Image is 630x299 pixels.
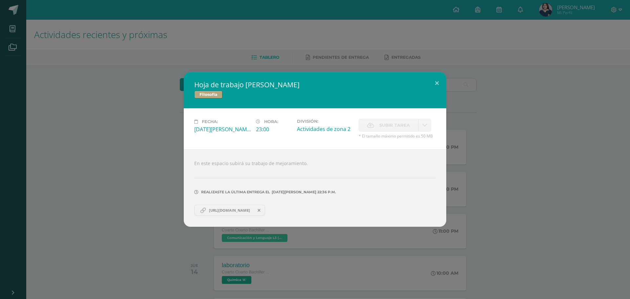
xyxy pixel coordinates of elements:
div: 23:00 [256,126,292,133]
a: [URL][DOMAIN_NAME] [194,205,265,216]
span: Realizaste la última entrega el [201,190,270,194]
button: Close (Esc) [428,72,446,95]
span: Fecha: [202,119,218,124]
span: Subir tarea [379,119,410,131]
div: Actividades de zona 2 [297,125,353,133]
span: Hora: [264,119,278,124]
span: Filosofía [194,91,222,98]
h2: Hoja de trabajo [PERSON_NAME] [194,80,436,89]
div: En este espacio subirá su trabajo de mejoramiento. [184,149,446,227]
span: Remover entrega [254,207,265,214]
label: División: [297,119,353,124]
span: * El tamaño máximo permitido es 50 MB [359,133,436,139]
div: [DATE][PERSON_NAME] [194,126,251,133]
a: La fecha de entrega ha expirado [418,119,431,132]
span: [URL][DOMAIN_NAME] [206,208,253,213]
label: La fecha de entrega ha expirado [359,119,418,132]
